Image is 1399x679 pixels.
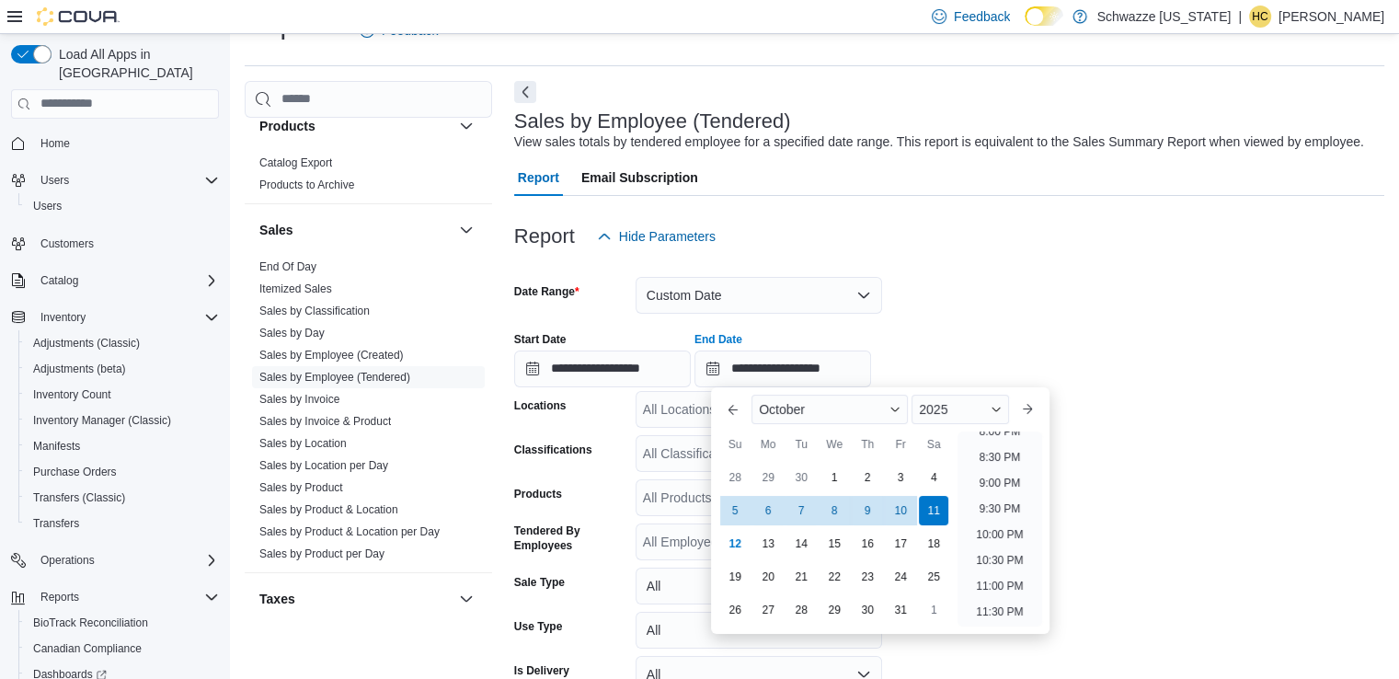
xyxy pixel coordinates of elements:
div: Th [853,430,882,459]
span: Users [40,173,69,188]
label: Date Range [514,284,579,299]
div: day-6 [753,496,783,525]
label: Classifications [514,443,592,457]
span: Transfers [26,512,219,535]
span: Inventory [33,306,219,328]
h3: Products [259,117,315,135]
button: Inventory [4,305,226,330]
span: Sales by Employee (Created) [259,348,404,363]
h3: Sales [259,221,293,239]
a: Transfers [26,512,86,535]
div: October, 2025 [718,461,950,627]
label: Use Type [514,619,562,634]
span: Transfers (Classic) [26,487,219,509]
div: day-13 [753,529,783,558]
div: We [820,430,849,459]
a: Sales by Product [259,481,343,494]
button: Catalog [4,268,226,293]
h3: Report [514,225,575,247]
span: Home [33,132,219,155]
span: Transfers [33,516,79,531]
div: day-9 [853,496,882,525]
span: Catalog [33,270,219,292]
a: Purchase Orders [26,461,124,483]
span: Canadian Compliance [26,638,219,660]
div: day-28 [720,463,750,492]
h3: Sales by Employee (Tendered) [514,110,791,132]
span: Inventory [40,310,86,325]
button: All [636,568,882,604]
a: Customers [33,233,101,255]
p: | [1238,6,1242,28]
button: Next month [1013,395,1042,424]
span: Purchase Orders [33,465,117,479]
label: Is Delivery [514,663,569,678]
a: Sales by Invoice & Product [259,415,391,428]
a: Sales by Classification [259,305,370,317]
a: Adjustments (beta) [26,358,133,380]
span: Customers [33,232,219,255]
a: Sales by Product per Day [259,547,384,560]
label: Tendered By Employees [514,524,628,553]
div: day-27 [753,595,783,625]
span: Reports [33,586,219,608]
span: 2025 [919,402,947,417]
button: Home [4,130,226,156]
div: day-19 [720,562,750,592]
div: day-14 [786,529,816,558]
div: Sa [919,430,948,459]
span: BioTrack Reconciliation [26,612,219,634]
span: Reports [40,590,79,604]
div: Fr [886,430,915,459]
div: day-18 [919,529,948,558]
div: View sales totals by tendered employee for a specified date range. This report is equivalent to t... [514,132,1364,152]
span: Users [33,199,62,213]
div: day-20 [753,562,783,592]
span: Manifests [26,435,219,457]
span: Sales by Product & Location per Day [259,524,440,539]
div: day-3 [886,463,915,492]
div: day-30 [786,463,816,492]
a: Sales by Product & Location per Day [259,525,440,538]
div: day-8 [820,496,849,525]
div: day-5 [720,496,750,525]
label: Locations [514,398,567,413]
li: 8:00 PM [972,420,1028,443]
span: Customers [40,236,94,251]
span: Hide Parameters [619,227,716,246]
span: Home [40,136,70,151]
a: BioTrack Reconciliation [26,612,155,634]
label: End Date [694,332,742,347]
span: Feedback [954,7,1010,26]
button: BioTrack Reconciliation [18,610,226,636]
span: Adjustments (Classic) [33,336,140,351]
span: Sales by Invoice & Product [259,414,391,429]
li: 11:30 PM [969,601,1030,623]
button: Previous Month [718,395,748,424]
label: Sale Type [514,575,565,590]
div: day-25 [919,562,948,592]
div: day-29 [753,463,783,492]
span: Adjustments (beta) [33,362,126,376]
a: Adjustments (Classic) [26,332,147,354]
button: Sales [259,221,452,239]
a: Home [33,132,77,155]
button: Users [4,167,226,193]
span: Itemized Sales [259,282,332,296]
span: Inventory Manager (Classic) [33,413,171,428]
button: Inventory [33,306,93,328]
span: Purchase Orders [26,461,219,483]
div: day-28 [786,595,816,625]
a: Itemized Sales [259,282,332,295]
div: day-16 [853,529,882,558]
span: Load All Apps in [GEOGRAPHIC_DATA] [52,45,219,82]
input: Dark Mode [1025,6,1063,26]
span: End Of Day [259,259,316,274]
div: Button. Open the year selector. 2025 is currently selected. [912,395,1008,424]
button: Sales [455,219,477,241]
img: Cova [37,7,120,26]
a: Products to Archive [259,178,354,191]
span: Adjustments (Classic) [26,332,219,354]
a: Canadian Compliance [26,638,149,660]
input: Press the down key to open a popover containing a calendar. [514,351,691,387]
